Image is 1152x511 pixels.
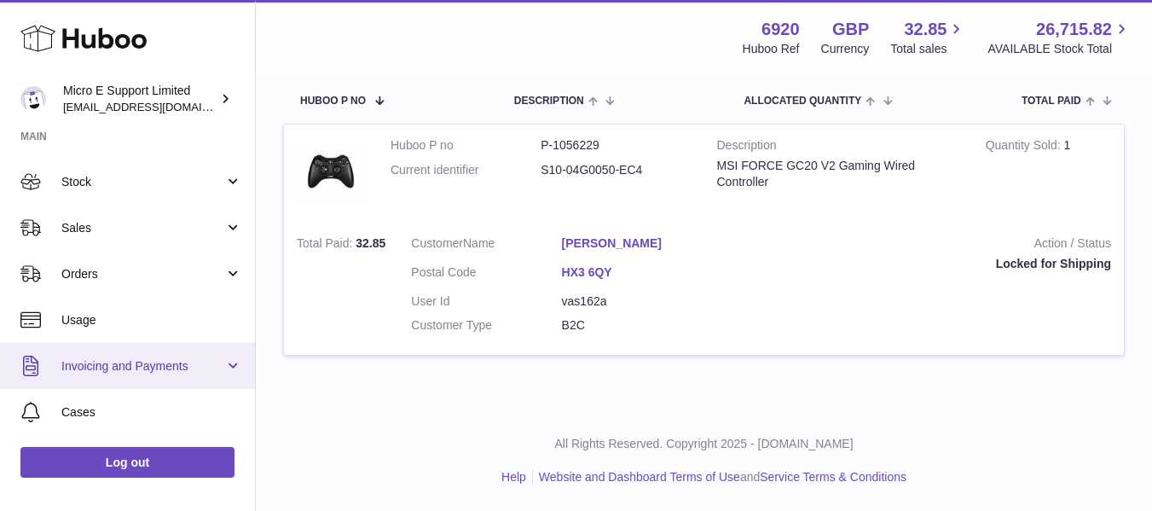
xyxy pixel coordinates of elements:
dt: User Id [411,293,561,310]
strong: Action / Status [738,235,1111,256]
dt: Current identifier [391,162,541,178]
dd: S10-04G0050-EC4 [541,162,691,178]
strong: Description [717,137,960,158]
strong: 6920 [761,18,800,41]
span: Huboo P no [300,96,366,107]
a: Log out [20,447,234,478]
strong: GBP [832,18,869,41]
span: Orders [61,266,224,282]
a: [PERSON_NAME] [562,235,712,252]
div: Huboo Ref [743,41,800,57]
dd: P-1056229 [541,137,691,154]
li: and [533,469,906,485]
a: 26,715.82 AVAILABLE Stock Total [987,18,1132,57]
td: 1 [973,125,1124,223]
div: Locked for Shipping [738,256,1111,272]
span: Customer [411,236,463,250]
span: ALLOCATED Quantity [744,96,861,107]
span: 32.85 [904,18,946,41]
strong: Total Paid [297,236,356,254]
dt: Name [411,235,561,256]
a: Help [501,470,526,484]
span: AVAILABLE Stock Total [987,41,1132,57]
dd: vas162a [562,293,712,310]
dt: Postal Code [411,264,561,285]
div: Micro E Support Limited [63,83,217,115]
span: Invoicing and Payments [61,358,224,375]
img: contact@micropcsupport.com [20,86,46,112]
dd: B2C [562,317,712,334]
a: Service Terms & Conditions [760,470,906,484]
strong: Quantity Sold [986,138,1064,156]
a: HX3 6QY [562,264,712,281]
a: Website and Dashboard Terms of Use [539,470,740,484]
span: 26,715.82 [1036,18,1112,41]
span: [EMAIL_ADDRESS][DOMAIN_NAME] [63,100,251,113]
p: All Rights Reserved. Copyright 2025 - [DOMAIN_NAME] [269,436,1138,452]
dt: Huboo P no [391,137,541,154]
div: MSI FORCE GC20 V2 Gaming Wired Controller [717,158,960,190]
a: 32.85 Total sales [890,18,966,57]
span: Cases [61,404,242,421]
span: Description [514,96,584,107]
span: Total sales [890,41,966,57]
span: Stock [61,174,224,190]
dt: Customer Type [411,317,561,334]
span: Total paid [1022,96,1081,107]
div: Currency [821,41,870,57]
img: $_12.JPG [297,137,365,206]
span: 32.85 [356,236,385,250]
span: Sales [61,220,224,236]
span: Usage [61,312,242,328]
